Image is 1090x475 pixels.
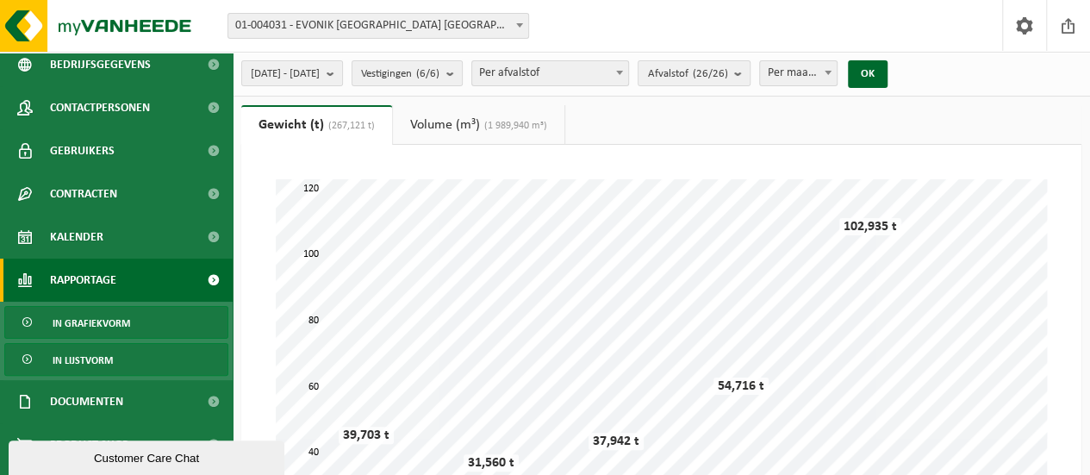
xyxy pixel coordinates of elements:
button: Vestigingen(6/6) [352,60,463,86]
span: (267,121 t) [324,121,375,131]
span: (1 989,940 m³) [480,121,547,131]
a: Gewicht (t) [241,105,392,145]
button: OK [848,60,888,88]
span: Documenten [50,380,123,423]
div: 37,942 t [589,433,644,450]
count: (26/26) [692,68,727,79]
button: Afvalstof(26/26) [638,60,751,86]
span: Per maand [759,60,838,86]
span: Contracten [50,172,117,216]
span: Bedrijfsgegevens [50,43,151,86]
span: [DATE] - [DATE] [251,61,320,87]
span: In grafiekvorm [53,307,130,340]
span: 01-004031 - EVONIK ANTWERPEN NV - ANTWERPEN [228,14,528,38]
span: Rapportage [50,259,116,302]
span: Kalender [50,216,103,259]
div: 39,703 t [339,427,394,444]
span: Per maand [760,61,837,85]
a: Volume (m³) [393,105,564,145]
span: Product Shop [50,423,128,466]
a: In grafiekvorm [4,306,228,339]
span: In lijstvorm [53,344,113,377]
div: 54,716 t [713,378,769,395]
div: 31,560 t [464,454,519,472]
span: Per afvalstof [472,61,628,85]
span: 01-004031 - EVONIK ANTWERPEN NV - ANTWERPEN [227,13,529,39]
span: Vestigingen [361,61,439,87]
span: Contactpersonen [50,86,150,129]
iframe: chat widget [9,437,288,475]
div: 102,935 t [839,218,901,235]
span: Gebruikers [50,129,115,172]
a: In lijstvorm [4,343,228,376]
count: (6/6) [416,68,439,79]
span: Afvalstof [647,61,727,87]
button: [DATE] - [DATE] [241,60,343,86]
span: Per afvalstof [471,60,629,86]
